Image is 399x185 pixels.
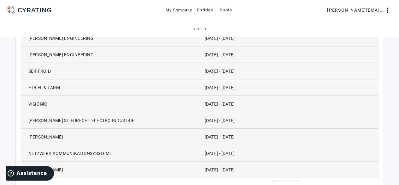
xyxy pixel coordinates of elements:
button: [PERSON_NAME][EMAIL_ADDRESS][PERSON_NAME][DOMAIN_NAME] [325,4,394,16]
mat-cell: [DATE] - [DATE] [200,162,378,178]
span: [PERSON_NAME] ENGINEERING [28,52,94,58]
span: Entities [197,5,213,15]
span: [PERSON_NAME] [28,167,63,173]
span: [PERSON_NAME] SLIEDRECHT ELECTRO INDUSTRIE [28,117,135,124]
g: CYRATING [18,8,51,12]
mat-cell: [DATE] - [DATE] [200,145,378,162]
mat-cell: [DATE] - [DATE] [200,112,378,129]
span: NETZWERK KOMMUNIKATIONSYSSTEME [28,150,112,157]
span: [PERSON_NAME][EMAIL_ADDRESS][PERSON_NAME][DOMAIN_NAME] [327,5,384,15]
span: VISIONIC [28,101,47,107]
iframe: Ouvre un widget dans lequel vous pouvez trouver plus d’informations [6,166,54,182]
span: [PERSON_NAME] ENGINEERING [28,35,94,41]
mat-cell: [DATE] - [DATE] [200,79,378,96]
span: Spots [220,5,232,15]
button: Entities [195,4,216,16]
mat-cell: [DATE] - [DATE] [200,63,378,79]
span: My Company [166,5,192,15]
span: [PERSON_NAME] [28,134,63,140]
mat-cell: [DATE] - [DATE] [200,30,378,46]
button: Spots [216,4,236,16]
span: SERIFROID [28,68,51,74]
mat-icon: more_vert [384,6,391,14]
button: My Company [163,4,195,16]
mat-cell: [DATE] - [DATE] [200,96,378,112]
mat-cell: [DATE] - [DATE] [200,46,378,63]
mat-cell: [DATE] - [DATE] [200,129,378,145]
span: Spots [193,28,206,31]
span: ETB EL & LARM [28,84,60,91]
